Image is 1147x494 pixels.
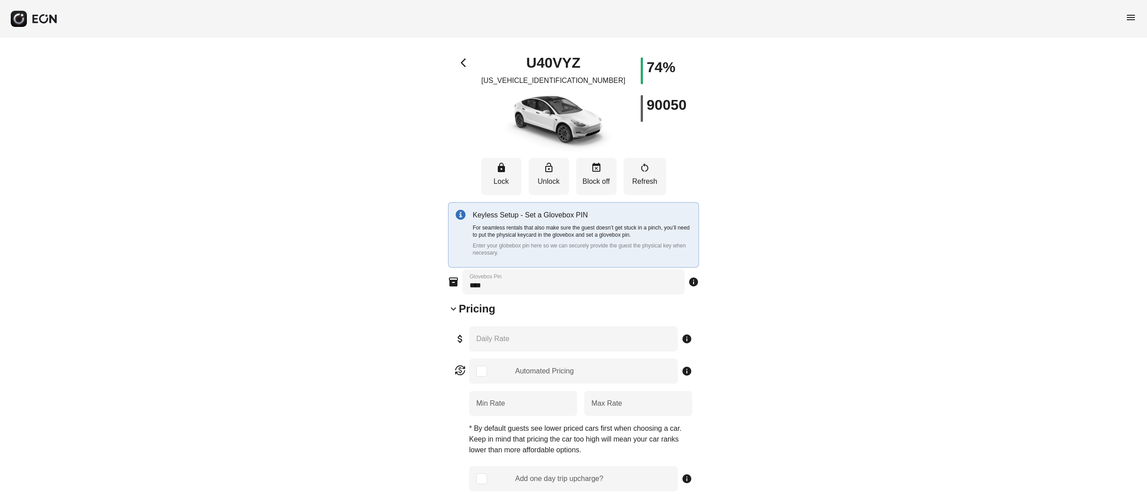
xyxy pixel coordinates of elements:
[473,210,691,221] p: Keyless Setup - Set a Glovebox PIN
[681,334,692,344] span: info
[459,302,495,316] h2: Pricing
[591,398,622,409] label: Max Rate
[448,303,459,314] span: keyboard_arrow_down
[486,176,517,187] p: Lock
[515,473,604,484] div: Add one day trip upcharge?
[526,57,581,68] h1: U40VYZ
[543,162,554,173] span: lock_open
[1125,12,1136,23] span: menu
[473,242,691,256] p: Enter your globebox pin here so we can securely provide the guest the physical key when necessary.
[473,224,691,238] p: For seamless rentals that also make sure the guest doesn’t get stuck in a pinch, you’ll need to p...
[456,210,466,220] img: info
[533,176,565,187] p: Unlock
[461,57,471,68] span: arrow_back_ios
[455,334,466,344] span: attach_money
[448,277,459,287] span: inventory_2
[469,423,692,455] p: * By default guests see lower priced cars first when choosing a car. Keep in mind that pricing th...
[481,75,625,86] p: [US_VEHICLE_IDENTIFICATION_NUMBER]
[647,100,686,110] h1: 90050
[628,176,662,187] p: Refresh
[496,162,507,173] span: lock
[529,158,569,195] button: Unlock
[576,158,617,195] button: Block off
[624,158,666,195] button: Refresh
[481,158,522,195] button: Lock
[681,366,692,377] span: info
[515,366,574,377] div: Automated Pricing
[455,365,466,376] span: currency_exchange
[491,90,616,152] img: car
[470,273,501,280] label: Glovebox Pin
[647,62,675,73] h1: 74%
[476,398,505,409] label: Min Rate
[581,176,612,187] p: Block off
[591,162,602,173] span: event_busy
[681,473,692,484] span: info
[688,277,699,287] span: info
[639,162,650,173] span: restart_alt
